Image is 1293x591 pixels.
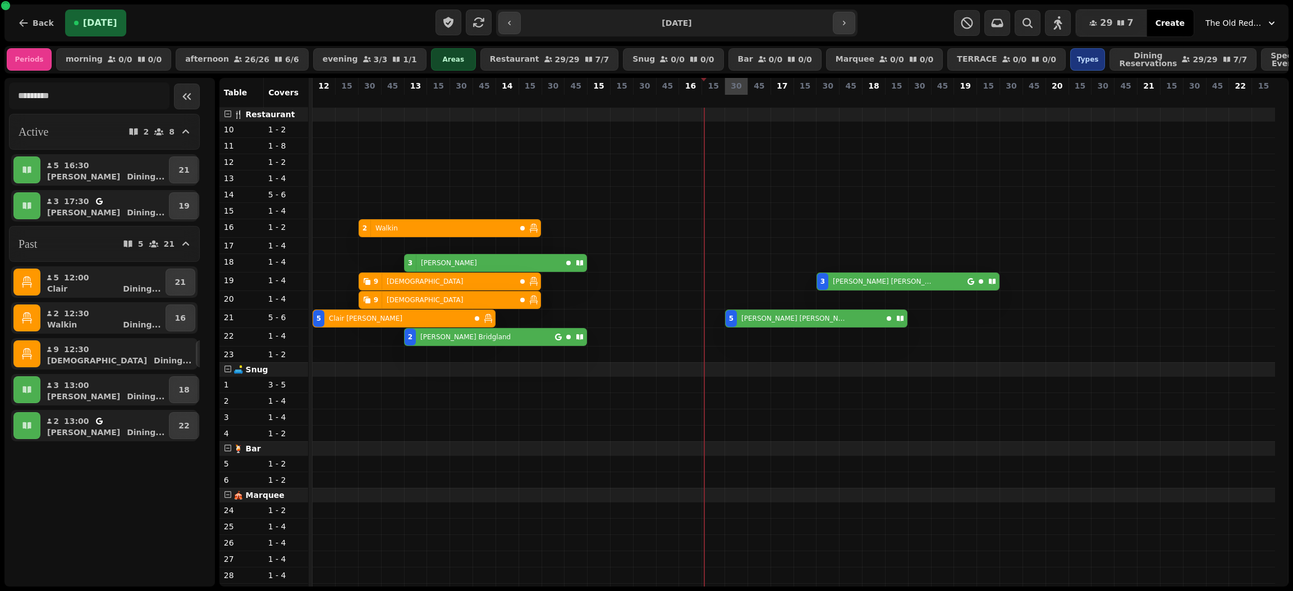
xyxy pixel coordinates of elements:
p: 18 [868,80,879,91]
p: 19 [224,275,259,286]
span: Back [33,19,54,27]
p: 30 [823,80,833,91]
p: 5 [319,94,328,105]
p: 24 [224,505,259,516]
p: 0 [915,94,924,105]
p: 1 - 2 [268,458,304,469]
p: 0 [1144,94,1153,105]
p: 1 - 4 [268,412,304,423]
p: 1 - 2 [268,349,304,360]
p: 13 [410,80,421,91]
p: 0 [434,94,443,105]
p: 28 [224,570,259,581]
p: 3 [53,380,59,391]
p: Bar [738,55,753,64]
p: [DEMOGRAPHIC_DATA] [387,277,463,286]
p: 0 [663,94,672,105]
p: TERRACE [957,55,997,64]
p: 5 [138,240,144,248]
p: 30 [1189,80,1200,91]
p: 0 [526,94,535,105]
p: 1 - 2 [268,474,304,486]
p: 19 [178,200,189,211]
button: Collapse sidebar [174,84,200,109]
p: 2 [224,395,259,407]
p: 15 [341,80,352,91]
p: 0 [480,94,489,105]
p: 0 [686,94,695,105]
p: morning [66,55,103,64]
p: 1 / 1 [403,56,417,63]
button: evening3/31/1 [313,48,427,71]
button: Past521 [9,226,200,262]
p: 11 [224,140,259,151]
p: 15 [708,80,718,91]
p: 1 - 4 [268,537,304,548]
p: 14 [502,80,512,91]
p: 22 [1235,80,1246,91]
p: 45 [571,80,581,91]
p: 45 [1029,80,1039,91]
p: [PERSON_NAME] [47,427,120,438]
div: 3 [408,258,412,267]
p: 0 / 0 [118,56,132,63]
button: TERRACE0/00/0 [947,48,1066,71]
p: 45 [845,80,856,91]
p: 0 [869,94,878,105]
p: 1 - 2 [268,124,304,135]
p: 45 [937,80,948,91]
p: 12:30 [64,344,89,355]
p: Dining ... [127,391,164,402]
p: 5 [53,272,59,283]
p: [PERSON_NAME] Bridgland [420,333,511,341]
p: 1 - 4 [268,293,304,304]
p: 0 [503,94,512,105]
span: 🍹 Bar [233,444,261,453]
p: 19 [960,80,971,91]
p: 21 [224,312,259,323]
p: [PERSON_NAME] [47,207,120,218]
button: 313:00[PERSON_NAME]Dining... [43,376,167,403]
p: Snug [632,55,655,64]
span: 🍴 Restaurant [233,110,295,119]
p: 30 [456,80,466,91]
p: 0 [1075,94,1084,105]
button: afternoon26/266/6 [176,48,309,71]
p: 0 [1236,94,1245,105]
p: 10 [224,124,259,135]
span: 🎪 Marquee [233,491,285,500]
p: 0 [846,94,855,105]
p: 15 [983,80,993,91]
p: 45 [387,80,398,91]
div: Periods [7,48,52,71]
div: 2 [363,224,367,233]
p: 1 - 4 [268,240,304,251]
p: 0 [1007,94,1016,105]
p: 30 [364,80,375,91]
button: 213:00[PERSON_NAME]Dining... [43,412,167,439]
div: 2 [408,333,412,341]
p: Clair [47,283,67,294]
button: The Old Red Lion [1199,13,1284,33]
p: 3 [224,412,259,423]
div: Areas [431,48,476,71]
p: 17 [777,80,787,91]
p: 1 [224,379,259,390]
p: 3 / 3 [374,56,388,63]
button: [DATE] [65,10,126,36]
p: 18 [178,384,189,395]
button: Dining Reservations29/297/7 [1109,48,1257,71]
button: 19... [196,340,226,367]
p: 30 [548,80,558,91]
p: Dining ... [127,171,164,182]
p: 5 [411,94,420,105]
p: 1 - 2 [268,221,304,233]
p: 7 / 7 [595,56,609,63]
p: Walkin [47,319,77,330]
p: 1 - 8 [268,140,304,151]
p: 13:00 [64,415,89,427]
p: 0 / 0 [148,56,162,63]
p: 26 [224,537,259,548]
p: 20 [224,293,259,304]
button: Snug0/00/0 [623,48,723,71]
